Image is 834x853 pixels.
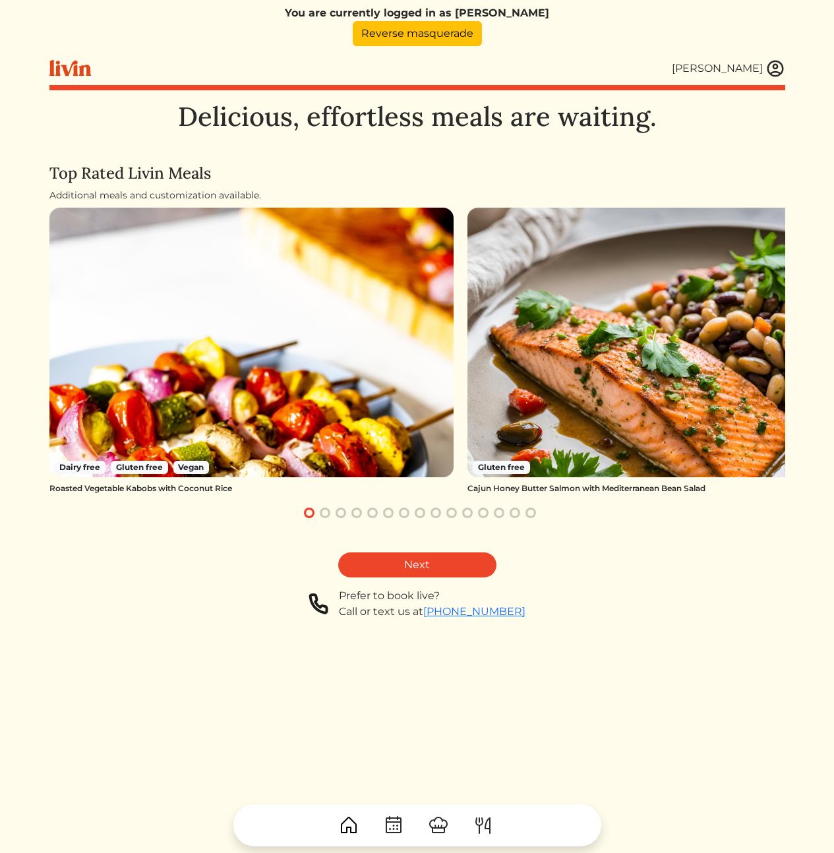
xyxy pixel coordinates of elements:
img: phone-a8f1853615f4955a6c6381654e1c0f7430ed919b147d78756318837811cda3a7.svg [309,588,328,620]
h1: Delicious, effortless meals are waiting. [49,101,785,132]
div: Additional meals and customization available. [49,189,785,202]
a: Reverse masquerade [353,21,482,46]
img: livin-logo-a0d97d1a881af30f6274990eb6222085a2533c92bbd1e4f22c21b4f0d0e3210c.svg [49,60,91,76]
a: [PHONE_NUMBER] [423,605,525,618]
img: CalendarDots-5bcf9d9080389f2a281d69619e1c85352834be518fbc73d9501aef674afc0d57.svg [383,815,404,836]
img: ChefHat-a374fb509e4f37eb0702ca99f5f64f3b6956810f32a249b33092029f8484b388.svg [428,815,449,836]
span: Vegan [173,461,210,474]
img: House-9bf13187bcbb5817f509fe5e7408150f90897510c4275e13d0d5fca38e0b5951.svg [338,815,359,836]
img: ForkKnife-55491504ffdb50bab0c1e09e7649658475375261d09fd45db06cec23bce548bf.svg [473,815,494,836]
span: Gluten free [473,461,530,474]
a: Next [338,552,496,577]
div: Roasted Vegetable Kabobs with Coconut Rice [49,483,454,494]
h4: Top Rated Livin Meals [49,164,785,183]
img: user_account-e6e16d2ec92f44fc35f99ef0dc9cddf60790bfa021a6ecb1c896eb5d2907b31c.svg [765,59,785,78]
img: Roasted Vegetable Kabobs with Coconut Rice [49,208,454,477]
div: Call or text us at [339,604,525,620]
span: Gluten free [111,461,168,474]
span: Dairy free [55,461,106,474]
div: Prefer to book live? [339,588,525,604]
div: [PERSON_NAME] [672,61,763,76]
